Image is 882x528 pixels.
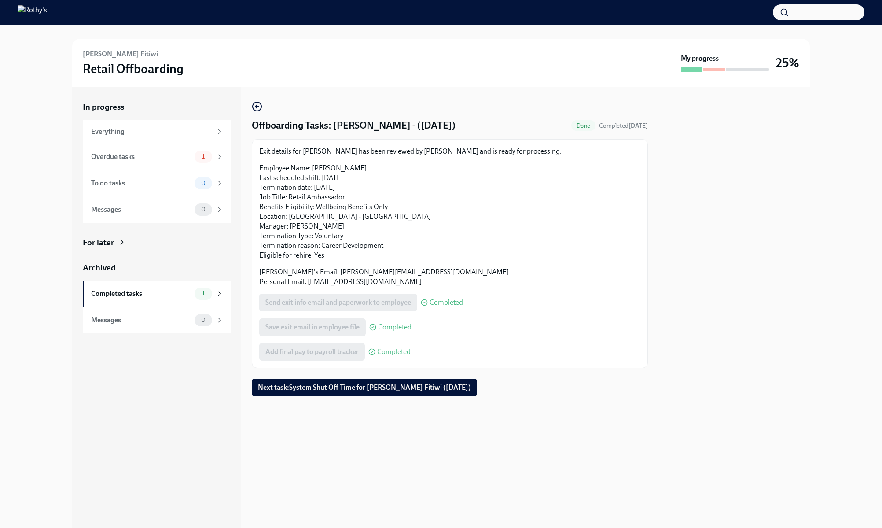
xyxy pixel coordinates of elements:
p: Exit details for [PERSON_NAME] has been reviewed by [PERSON_NAME] and is ready for processing. [259,147,640,156]
h4: Offboarding Tasks: [PERSON_NAME] - ([DATE]) [252,119,456,132]
p: Employee Name: [PERSON_NAME] Last scheduled shift: [DATE] Termination date: [DATE] Job Title: Ret... [259,163,640,260]
a: Overdue tasks1 [83,144,231,170]
h3: Retail Offboarding [83,61,184,77]
span: Completed [377,348,411,355]
span: Next task : System Shut Off Time for [PERSON_NAME] Fitiwi ([DATE]) [258,383,471,392]
span: Completed [378,324,412,331]
div: Completed tasks [91,289,191,299]
div: Overdue tasks [91,152,191,162]
span: October 8th, 2025 13:41 [599,122,648,130]
p: [PERSON_NAME]'s Email: [PERSON_NAME][EMAIL_ADDRESS][DOMAIN_NAME] Personal Email: [EMAIL_ADDRESS][... [259,267,640,287]
strong: My progress [681,54,719,63]
span: 0 [196,317,211,323]
a: To do tasks0 [83,170,231,196]
span: 0 [196,180,211,186]
img: Rothy's [18,5,47,19]
h6: [PERSON_NAME] Fitiwi [83,49,158,59]
div: For later [83,237,114,248]
a: Archived [83,262,231,273]
a: In progress [83,101,231,113]
a: Completed tasks1 [83,281,231,307]
strong: [DATE] [628,122,648,129]
span: 1 [197,290,210,297]
div: Messages [91,205,191,214]
a: Messages0 [83,196,231,223]
div: To do tasks [91,178,191,188]
span: Completed [430,299,463,306]
a: Messages0 [83,307,231,333]
button: Next task:System Shut Off Time for [PERSON_NAME] Fitiwi ([DATE]) [252,379,477,396]
span: Completed [599,122,648,129]
span: Done [571,122,595,129]
a: Everything [83,120,231,144]
div: Everything [91,127,212,137]
span: 0 [196,206,211,213]
span: 1 [197,153,210,160]
div: Messages [91,315,191,325]
a: For later [83,237,231,248]
h3: 25% [776,55,799,71]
